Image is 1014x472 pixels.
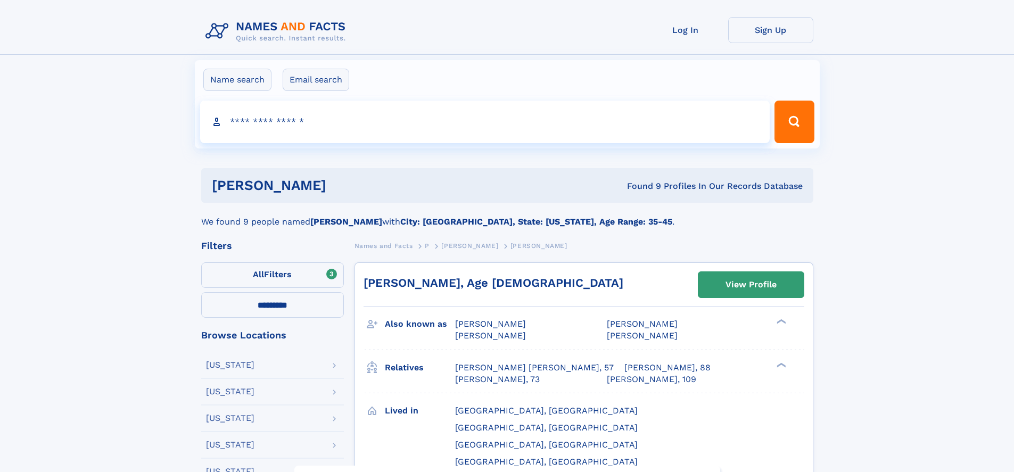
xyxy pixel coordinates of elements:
[455,330,526,341] span: [PERSON_NAME]
[607,319,678,329] span: [PERSON_NAME]
[206,387,254,396] div: [US_STATE]
[425,239,430,252] a: P
[455,423,638,433] span: [GEOGRAPHIC_DATA], [GEOGRAPHIC_DATA]
[607,330,678,341] span: [PERSON_NAME]
[310,217,382,227] b: [PERSON_NAME]
[728,17,813,43] a: Sign Up
[455,440,638,450] span: [GEOGRAPHIC_DATA], [GEOGRAPHIC_DATA]
[774,101,814,143] button: Search Button
[206,441,254,449] div: [US_STATE]
[385,402,455,420] h3: Lived in
[201,262,344,288] label: Filters
[203,69,271,91] label: Name search
[476,180,803,192] div: Found 9 Profiles In Our Records Database
[455,362,614,374] a: [PERSON_NAME] [PERSON_NAME], 57
[253,269,264,279] span: All
[206,361,254,369] div: [US_STATE]
[201,203,813,228] div: We found 9 people named with .
[201,330,344,340] div: Browse Locations
[283,69,349,91] label: Email search
[212,179,477,192] h1: [PERSON_NAME]
[441,239,498,252] a: [PERSON_NAME]
[455,374,540,385] a: [PERSON_NAME], 73
[364,276,623,289] a: [PERSON_NAME], Age [DEMOGRAPHIC_DATA]
[455,319,526,329] span: [PERSON_NAME]
[643,17,728,43] a: Log In
[726,272,777,297] div: View Profile
[607,374,696,385] a: [PERSON_NAME], 109
[455,457,638,467] span: [GEOGRAPHIC_DATA], [GEOGRAPHIC_DATA]
[698,272,804,297] a: View Profile
[355,239,413,252] a: Names and Facts
[455,405,638,416] span: [GEOGRAPHIC_DATA], [GEOGRAPHIC_DATA]
[510,242,567,250] span: [PERSON_NAME]
[425,242,430,250] span: P
[400,217,672,227] b: City: [GEOGRAPHIC_DATA], State: [US_STATE], Age Range: 35-45
[441,242,498,250] span: [PERSON_NAME]
[206,414,254,423] div: [US_STATE]
[774,318,787,325] div: ❯
[201,241,344,251] div: Filters
[774,361,787,368] div: ❯
[624,362,711,374] a: [PERSON_NAME], 88
[200,101,770,143] input: search input
[201,17,355,46] img: Logo Names and Facts
[385,315,455,333] h3: Also known as
[385,359,455,377] h3: Relatives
